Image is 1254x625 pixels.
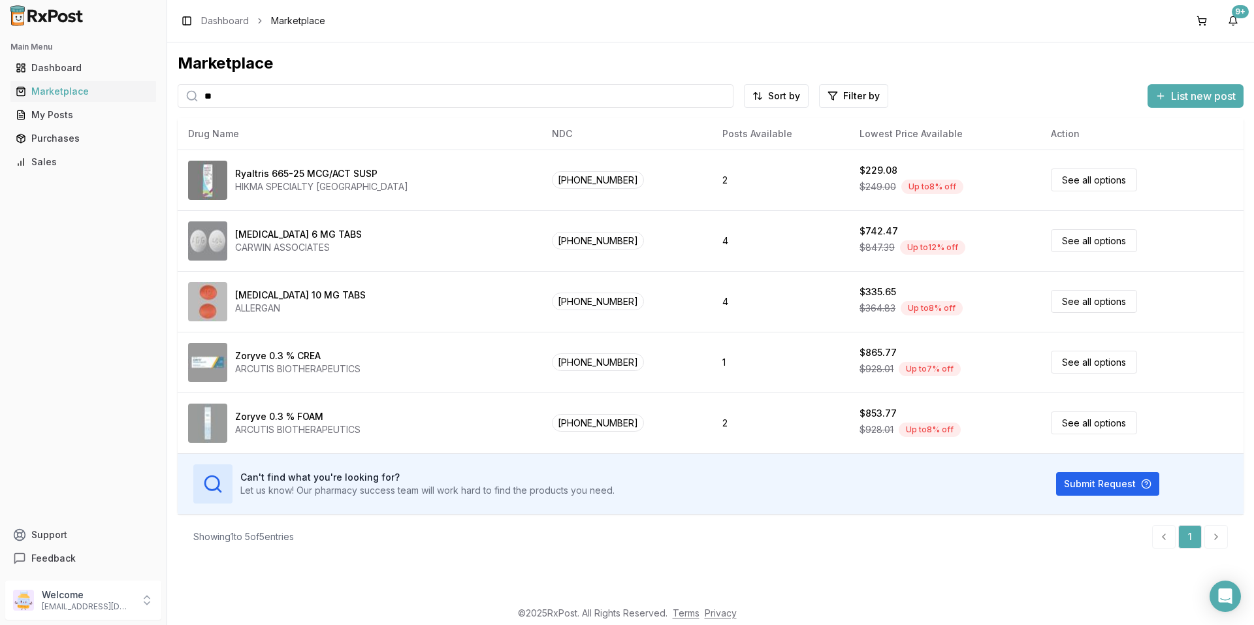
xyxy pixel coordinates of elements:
[1051,290,1137,313] a: See all options
[552,232,644,249] span: [PHONE_NUMBER]
[235,362,361,376] div: ARCUTIS BIOTHERAPEUTICS
[860,180,896,193] span: $249.00
[16,108,151,121] div: My Posts
[235,423,361,436] div: ARCUTIS BIOTHERAPEUTICS
[712,332,849,393] td: 1
[849,118,1040,150] th: Lowest Price Available
[860,407,897,420] div: $853.77
[5,523,161,547] button: Support
[10,80,156,103] a: Marketplace
[193,530,294,543] div: Showing 1 to 5 of 5 entries
[13,590,34,611] img: User avatar
[201,14,249,27] a: Dashboard
[16,85,151,98] div: Marketplace
[705,607,737,618] a: Privacy
[843,89,880,103] span: Filter by
[1148,84,1244,108] button: List new post
[178,118,541,150] th: Drug Name
[5,547,161,570] button: Feedback
[10,103,156,127] a: My Posts
[1051,168,1137,191] a: See all options
[1178,525,1202,549] a: 1
[42,588,133,601] p: Welcome
[860,362,893,376] span: $928.01
[10,127,156,150] a: Purchases
[1223,10,1244,31] button: 9+
[552,293,644,310] span: [PHONE_NUMBER]
[819,84,888,108] button: Filter by
[552,171,644,189] span: [PHONE_NUMBER]
[860,285,896,298] div: $335.65
[178,53,1244,74] div: Marketplace
[235,180,408,193] div: HIKMA SPECIALTY [GEOGRAPHIC_DATA]
[712,150,849,210] td: 2
[42,601,133,612] p: [EMAIL_ADDRESS][DOMAIN_NAME]
[860,346,897,359] div: $865.77
[10,150,156,174] a: Sales
[1040,118,1244,150] th: Action
[188,221,227,261] img: RyVent 6 MG TABS
[235,289,366,302] div: [MEDICAL_DATA] 10 MG TABS
[271,14,325,27] span: Marketplace
[240,471,615,484] h3: Can't find what you're looking for?
[5,128,161,149] button: Purchases
[235,167,378,180] div: Ryaltris 665-25 MCG/ACT SUSP
[188,404,227,443] img: Zoryve 0.3 % FOAM
[899,423,961,437] div: Up to 8 % off
[1051,351,1137,374] a: See all options
[1051,411,1137,434] a: See all options
[5,152,161,172] button: Sales
[712,118,849,150] th: Posts Available
[712,393,849,453] td: 2
[16,61,151,74] div: Dashboard
[1152,525,1228,549] nav: pagination
[900,240,965,255] div: Up to 12 % off
[235,228,362,241] div: [MEDICAL_DATA] 6 MG TABS
[5,81,161,102] button: Marketplace
[1056,472,1159,496] button: Submit Request
[1210,581,1241,612] div: Open Intercom Messenger
[188,343,227,382] img: Zoryve 0.3 % CREA
[673,607,699,618] a: Terms
[768,89,800,103] span: Sort by
[860,225,898,238] div: $742.47
[10,42,156,52] h2: Main Menu
[5,5,89,26] img: RxPost Logo
[16,155,151,168] div: Sales
[712,271,849,332] td: 4
[552,414,644,432] span: [PHONE_NUMBER]
[1232,5,1249,18] div: 9+
[1051,229,1137,252] a: See all options
[860,241,895,254] span: $847.39
[712,210,849,271] td: 4
[1148,91,1244,104] a: List new post
[235,349,321,362] div: Zoryve 0.3 % CREA
[16,132,151,145] div: Purchases
[188,282,227,321] img: Viibryd 10 MG TABS
[899,362,961,376] div: Up to 7 % off
[235,241,362,254] div: CARWIN ASSOCIATES
[201,14,325,27] nav: breadcrumb
[901,180,963,194] div: Up to 8 % off
[541,118,712,150] th: NDC
[1171,88,1236,104] span: List new post
[235,410,323,423] div: Zoryve 0.3 % FOAM
[860,423,893,436] span: $928.01
[860,302,895,315] span: $364.83
[901,301,963,315] div: Up to 8 % off
[31,552,76,565] span: Feedback
[240,484,615,497] p: Let us know! Our pharmacy success team will work hard to find the products you need.
[5,57,161,78] button: Dashboard
[5,104,161,125] button: My Posts
[552,353,644,371] span: [PHONE_NUMBER]
[188,161,227,200] img: Ryaltris 665-25 MCG/ACT SUSP
[235,302,366,315] div: ALLERGAN
[744,84,809,108] button: Sort by
[10,56,156,80] a: Dashboard
[860,164,897,177] div: $229.08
